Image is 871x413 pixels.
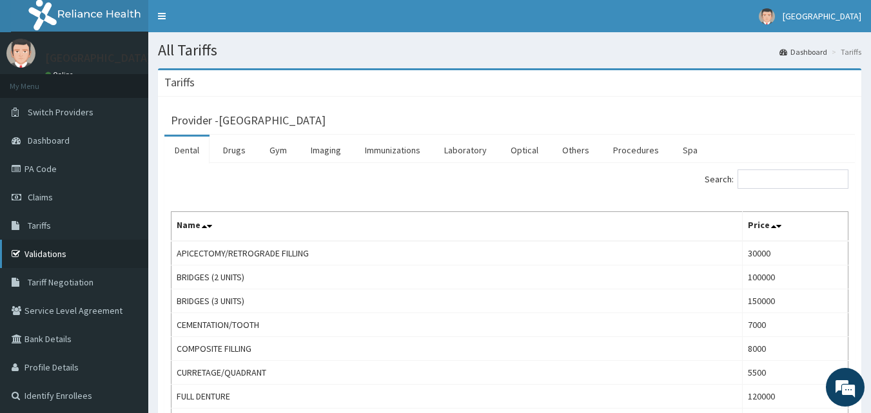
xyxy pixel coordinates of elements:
a: Optical [500,137,549,164]
img: User Image [759,8,775,24]
th: Name [171,212,743,242]
a: Spa [672,137,708,164]
td: 8000 [742,337,848,361]
img: User Image [6,39,35,68]
a: Others [552,137,600,164]
input: Search: [738,169,848,189]
td: 7000 [742,313,848,337]
a: Dashboard [779,46,827,57]
a: Procedures [603,137,669,164]
a: Immunizations [355,137,431,164]
td: CEMENTATION/TOOTH [171,313,743,337]
a: Dental [164,137,210,164]
td: CURRETAGE/QUADRANT [171,361,743,385]
span: Tariffs [28,220,51,231]
span: Dashboard [28,135,70,146]
td: COMPOSITE FILLING [171,337,743,361]
span: Claims [28,191,53,203]
td: FULL DENTURE [171,385,743,408]
span: [GEOGRAPHIC_DATA] [783,10,861,22]
td: 30000 [742,241,848,265]
li: Tariffs [828,46,861,57]
td: APICECTOMY/RETROGRADE FILLING [171,241,743,265]
label: Search: [705,169,848,189]
a: Laboratory [434,137,497,164]
td: 100000 [742,265,848,289]
span: Tariff Negotiation [28,276,93,288]
h3: Provider - [GEOGRAPHIC_DATA] [171,115,326,126]
td: BRIDGES (2 UNITS) [171,265,743,289]
a: Gym [259,137,297,164]
td: BRIDGES (3 UNITS) [171,289,743,313]
a: Imaging [300,137,351,164]
a: Online [45,70,76,79]
th: Price [742,212,848,242]
td: 120000 [742,385,848,408]
h1: All Tariffs [158,42,861,59]
td: 150000 [742,289,848,313]
a: Drugs [213,137,256,164]
h3: Tariffs [164,77,195,88]
span: Switch Providers [28,106,93,118]
p: [GEOGRAPHIC_DATA] [45,52,152,64]
td: 5500 [742,361,848,385]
